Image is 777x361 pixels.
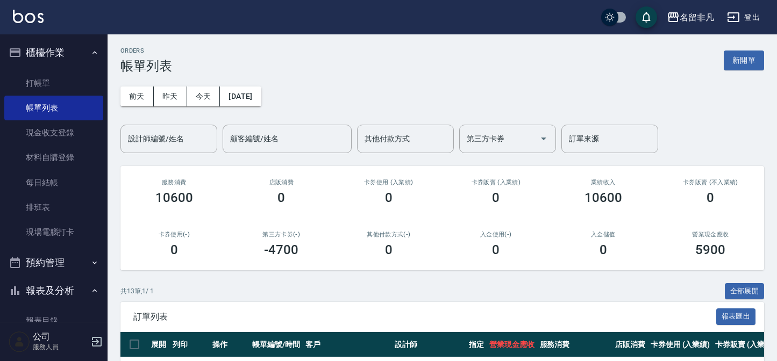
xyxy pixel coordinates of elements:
[648,332,713,357] th: 卡券使用 (入業績)
[537,332,612,357] th: 服務消費
[120,59,172,74] h3: 帳單列表
[707,190,714,205] h3: 0
[4,220,103,244] a: 現場電腦打卡
[466,332,487,357] th: 指定
[120,286,154,296] p: 共 13 筆, 1 / 1
[4,277,103,305] button: 報表及分析
[33,342,88,352] p: 服務人員
[4,39,103,67] button: 櫃檯作業
[4,120,103,145] a: 現金收支登錄
[535,130,552,147] button: Open
[636,6,657,28] button: save
[385,190,393,205] h3: 0
[13,10,44,23] img: Logo
[695,242,725,257] h3: 5900
[9,331,30,352] img: Person
[4,249,103,277] button: 預約管理
[455,231,537,238] h2: 入金使用(-)
[4,71,103,96] a: 打帳單
[133,231,215,238] h2: 卡券使用(-)
[210,332,250,357] th: 操作
[487,332,537,357] th: 營業現金應收
[241,179,323,186] h2: 店販消費
[348,231,430,238] h2: 其他付款方式(-)
[133,179,215,186] h3: 服務消費
[148,332,170,357] th: 展開
[492,242,500,257] h3: 0
[385,242,393,257] h3: 0
[170,242,178,257] h3: 0
[584,190,622,205] h3: 10600
[33,331,88,342] h5: 公司
[155,190,193,205] h3: 10600
[4,308,103,333] a: 報表目錄
[264,242,298,257] h3: -4700
[670,179,752,186] h2: 卡券販賣 (不入業績)
[4,195,103,220] a: 排班表
[133,312,716,322] span: 訂單列表
[723,8,764,27] button: 登出
[670,231,752,238] h2: 營業現金應收
[492,190,500,205] h3: 0
[725,283,765,300] button: 全部展開
[241,231,323,238] h2: 第三方卡券(-)
[4,170,103,195] a: 每日結帳
[455,179,537,186] h2: 卡券販賣 (入業績)
[250,332,303,357] th: 帳單編號/時間
[120,47,172,54] h2: ORDERS
[716,311,756,321] a: 報表匯出
[303,332,392,357] th: 客戶
[348,179,430,186] h2: 卡券使用 (入業績)
[612,332,648,357] th: 店販消費
[600,242,607,257] h3: 0
[154,86,187,106] button: 昨天
[724,50,764,70] button: 新開單
[187,86,220,106] button: 今天
[277,190,285,205] h3: 0
[170,332,210,357] th: 列印
[4,145,103,170] a: 材料自購登錄
[724,55,764,65] a: 新開單
[392,332,466,357] th: 設計師
[562,179,644,186] h2: 業績收入
[680,11,714,24] div: 名留非凡
[4,96,103,120] a: 帳單列表
[662,6,718,28] button: 名留非凡
[220,86,261,106] button: [DATE]
[120,86,154,106] button: 前天
[716,308,756,325] button: 報表匯出
[562,231,644,238] h2: 入金儲值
